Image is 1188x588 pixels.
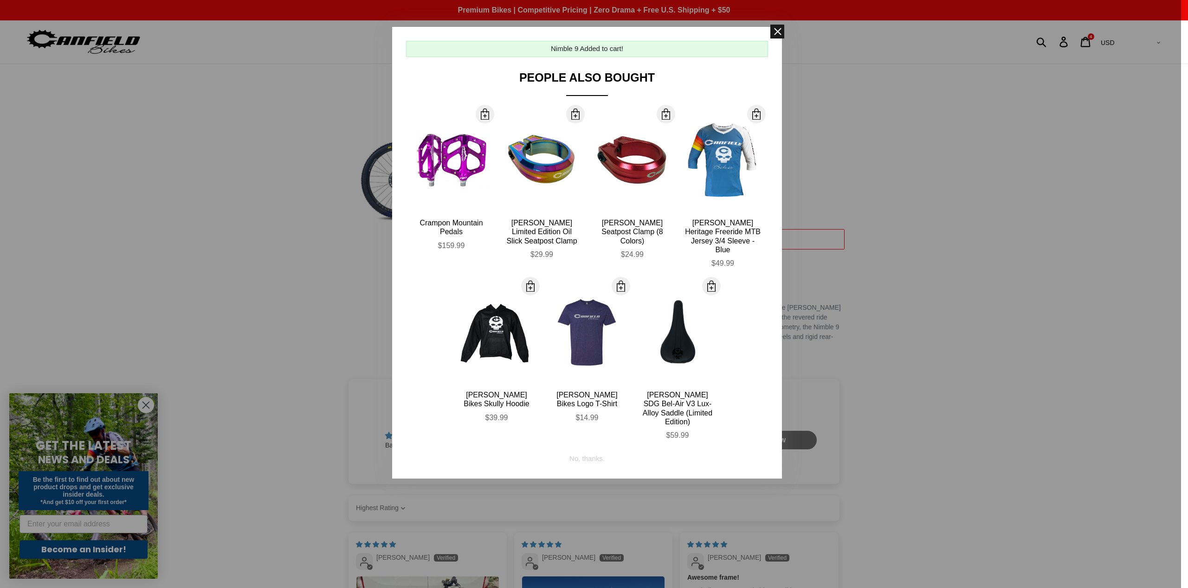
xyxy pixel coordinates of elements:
[666,431,689,439] span: $59.99
[458,390,535,408] div: [PERSON_NAME] Bikes Skully Hoodie
[684,122,761,199] img: Canfield-Hertiage-Jersey-Blue-Front_large.jpg
[594,122,671,199] img: Canfield-Seat-Clamp-Red-2_large.jpg
[576,414,599,422] span: $14.99
[639,390,716,426] div: [PERSON_NAME] SDG Bel-Air V3 Lux-Alloy Saddle (Limited Edition)
[438,242,465,249] span: $159.99
[684,218,761,254] div: [PERSON_NAME] Heritage Freeride MTB Jersey 3/4 Sleeve - Blue
[551,44,623,54] div: Nimble 9 Added to cart!
[549,294,626,371] img: CANFIELD-LOGO-TEE-BLUE-SHOPIFY_large.jpg
[504,218,580,245] div: [PERSON_NAME] Limited Edition Oil Slick Seatpost Clamp
[413,122,490,199] img: Canfield-Crampon-Mountain-Purple-Shopify_large.jpg
[711,259,734,267] span: $49.99
[406,71,768,96] div: People Also Bought
[504,122,580,199] img: Canfield-Oil-Slick-Seat-Clamp-MTB-logo-quarter_large.jpg
[621,250,644,258] span: $24.99
[458,294,535,371] img: OldStyleCanfieldHoodie_large.png
[549,390,626,408] div: [PERSON_NAME] Bikes Logo T-Shirt
[569,447,605,464] div: No, thanks.
[485,414,508,422] span: $39.99
[413,218,490,236] div: Crampon Mountain Pedals
[530,250,553,258] span: $29.99
[639,294,716,371] img: Canfield-SDG-Bel-Air-Saddle_large.jpg
[594,218,671,245] div: [PERSON_NAME] Seatpost Clamp (8 Colors)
